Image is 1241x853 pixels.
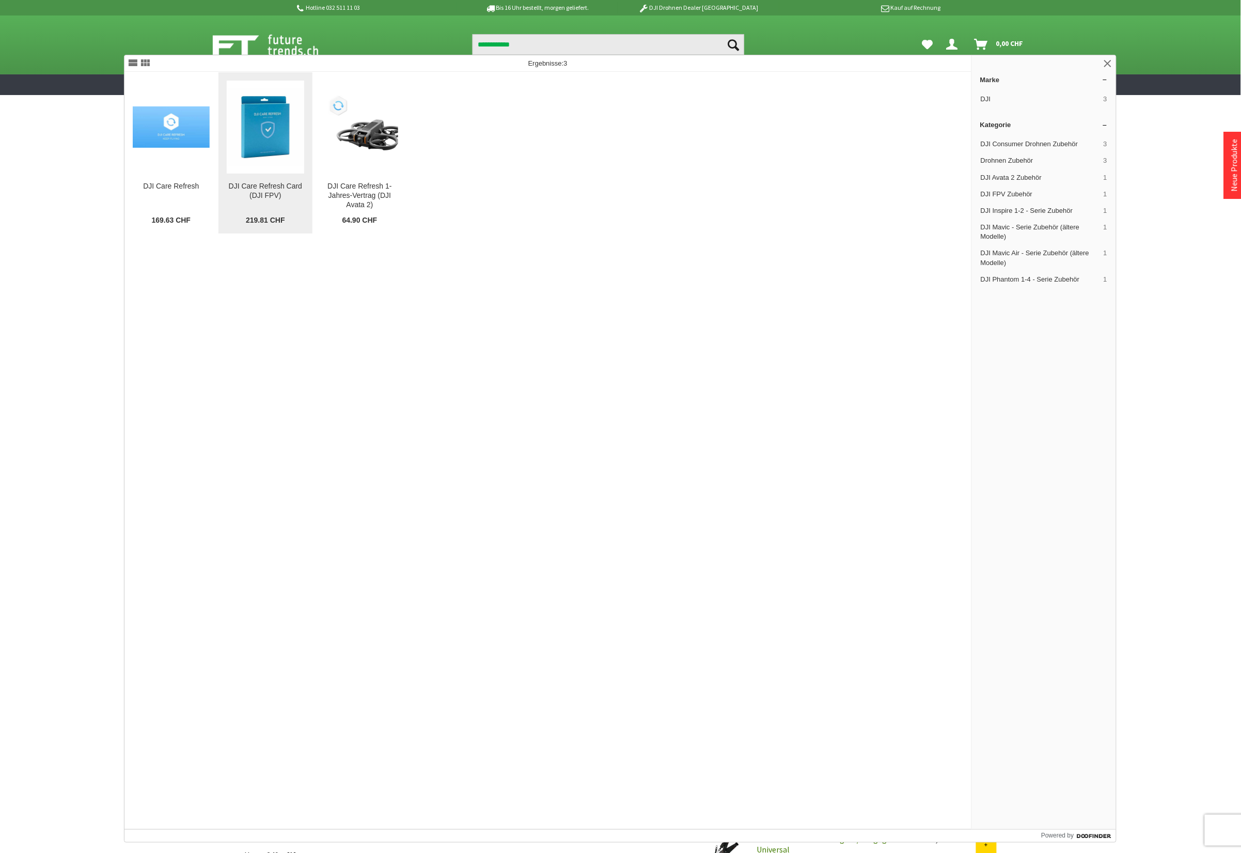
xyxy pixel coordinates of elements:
[227,88,304,166] img: DJI Care Refresh Card (DJI FPV)
[321,88,399,166] img: DJI Care Refresh 1-Jahres-Vertrag (DJI Avata 2)
[1104,206,1107,215] span: 1
[295,2,457,14] p: Hotline 032 511 11 03
[1041,830,1116,842] a: Powered by
[981,95,1099,104] span: DJI
[981,156,1099,165] span: Drohnen Zubehör
[218,72,312,234] a: DJI Care Refresh Card (DJI FPV) DJI Care Refresh Card (DJI FPV) 219.81 CHF
[321,182,399,210] div: DJI Care Refresh 1-Jahres-Vertrag (DJI Avata 2)
[1104,156,1107,165] span: 3
[227,182,304,200] div: DJI Care Refresh Card (DJI FPV)
[313,72,407,234] a: DJI Care Refresh 1-Jahres-Vertrag (DJI Avata 2) DJI Care Refresh 1-Jahres-Vertrag (DJI Avata 2) 6...
[972,72,1116,88] a: Marke
[152,216,191,225] span: 169.63 CHF
[981,223,1099,241] span: DJI Mavic - Serie Zubehör (ältere Modelle)
[1104,95,1107,104] span: 3
[133,106,210,148] img: DJI Care Refresh
[942,34,966,55] a: Hi, Serdar - Dein Konto
[473,34,744,55] input: Produkt, Marke, Kategorie, EAN, Artikelnummer…
[981,190,1099,199] span: DJI FPV Zubehör
[981,275,1099,284] span: DJI Phantom 1-4 - Serie Zubehör
[133,182,210,191] div: DJI Care Refresh
[981,139,1099,149] span: DJI Consumer Drohnen Zubehör
[981,206,1099,215] span: DJI Inspire 1-2 - Serie Zubehör
[981,173,1099,182] span: DJI Avata 2 Zubehör
[1104,223,1107,241] span: 1
[1229,139,1239,192] a: Neue Produkte
[563,59,567,67] span: 3
[1104,249,1107,267] span: 1
[1104,275,1107,284] span: 1
[972,117,1116,133] a: Kategorie
[213,32,341,58] img: Shop Futuretrends - zur Startseite wechseln
[981,249,1099,267] span: DJI Mavic Air - Serie Zubehör (ältere Modelle)
[1041,831,1074,841] span: Powered by
[970,34,1029,55] a: Warenkorb
[342,216,378,225] span: 64.90 CHF
[1104,190,1107,199] span: 1
[618,2,779,14] p: DJI Drohnen Dealer [GEOGRAPHIC_DATA]
[1104,173,1107,182] span: 1
[1104,139,1107,149] span: 3
[246,216,285,225] span: 219.81 CHF
[917,34,938,55] a: Meine Favoriten
[124,72,218,234] a: DJI Care Refresh DJI Care Refresh 169.63 CHF
[722,34,744,55] button: Suchen
[528,59,568,67] span: Ergebnisse:
[996,35,1024,52] span: 0,00 CHF
[779,2,940,14] p: Kauf auf Rechnung
[457,2,618,14] p: Bis 16 Uhr bestellt, morgen geliefert.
